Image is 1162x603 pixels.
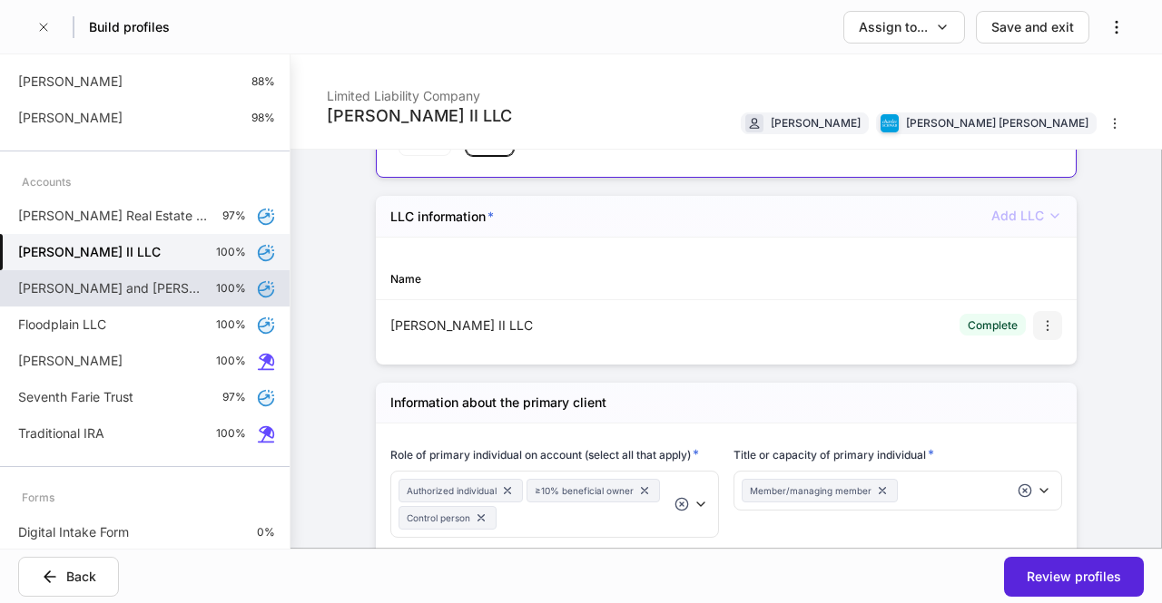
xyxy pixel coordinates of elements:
[18,316,106,334] p: Floodplain LLC
[216,317,246,332] p: 100%
[750,483,871,498] span: Member/managing member
[18,523,129,541] p: Digital Intake Form
[881,114,899,132] img: charles-schwab-BFYFdbvS.png
[89,18,170,36] h5: Build profiles
[859,18,928,36] div: Assign to...
[216,354,246,368] p: 100%
[18,73,123,91] p: [PERSON_NAME]
[18,109,123,127] p: [PERSON_NAME]
[18,243,161,261] h5: [PERSON_NAME] II LLC
[18,207,208,225] p: [PERSON_NAME] Real Estate Trust
[1027,568,1121,586] div: Review profiles
[222,390,246,404] p: 97%
[991,207,1062,226] div: A maximum of 1 is allowed for this form.
[843,11,965,44] button: Assign to...
[390,208,494,226] h5: LLC information
[390,394,606,412] h5: Information about the primary client
[222,209,246,223] p: 97%
[18,557,119,597] button: Back
[390,270,726,287] div: Name
[991,18,1074,36] div: Save and exit
[1004,557,1144,597] button: Review profiles
[257,525,275,540] p: 0%
[976,11,1089,44] button: Save and exit
[18,424,104,443] p: Traditional IRA
[22,481,54,513] div: Forms
[251,74,275,89] p: 88%
[327,105,512,127] div: [PERSON_NAME] II LLC
[22,166,71,198] div: Accounts
[734,445,934,463] h6: Title or capacity of primary individual
[390,445,699,463] h6: Role of primary individual on account (select all that apply)
[390,316,726,335] div: [PERSON_NAME] II LLC
[216,245,246,259] p: 100%
[18,388,133,406] p: Seventh Farie Trust
[407,483,497,498] span: Authorized individual
[216,426,246,441] p: 100%
[66,568,96,586] div: Back
[906,114,1088,131] div: [PERSON_NAME] [PERSON_NAME]
[407,511,470,525] span: Control person
[251,111,275,125] p: 98%
[968,316,1018,334] div: Complete
[18,279,202,297] p: [PERSON_NAME] and [PERSON_NAME] Trust
[991,207,1062,226] div: Add LLC
[535,483,634,498] span: ≥10% beneficial owner
[771,114,861,131] div: [PERSON_NAME]
[18,352,123,370] p: [PERSON_NAME]
[327,76,512,105] div: Limited Liability Company
[216,281,246,296] p: 100%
